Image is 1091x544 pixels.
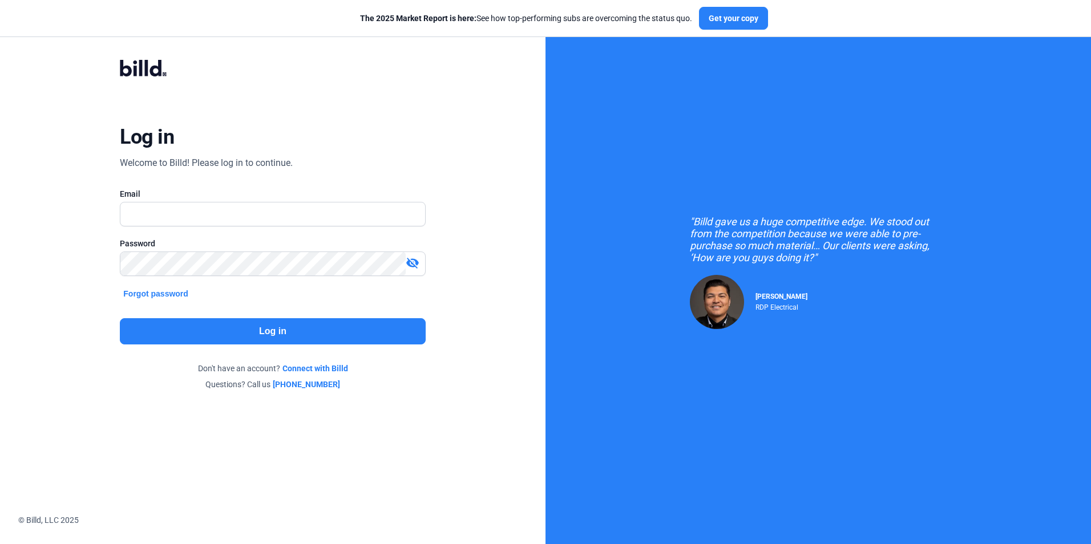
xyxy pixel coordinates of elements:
div: Log in [120,124,174,149]
a: [PHONE_NUMBER] [273,379,340,390]
div: Welcome to Billd! Please log in to continue. [120,156,293,170]
button: Get your copy [699,7,768,30]
mat-icon: visibility_off [406,256,419,270]
span: [PERSON_NAME] [755,293,807,301]
a: Connect with Billd [282,363,348,374]
div: "Billd gave us a huge competitive edge. We stood out from the competition because we were able to... [690,216,947,263]
div: See how top-performing subs are overcoming the status quo. [360,13,692,24]
div: Don't have an account? [120,363,425,374]
div: RDP Electrical [755,301,807,311]
button: Forgot password [120,287,192,300]
div: Questions? Call us [120,379,425,390]
button: Log in [120,318,425,344]
img: Raul Pacheco [690,275,744,329]
span: The 2025 Market Report is here: [360,14,476,23]
div: Password [120,238,425,249]
div: Email [120,188,425,200]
